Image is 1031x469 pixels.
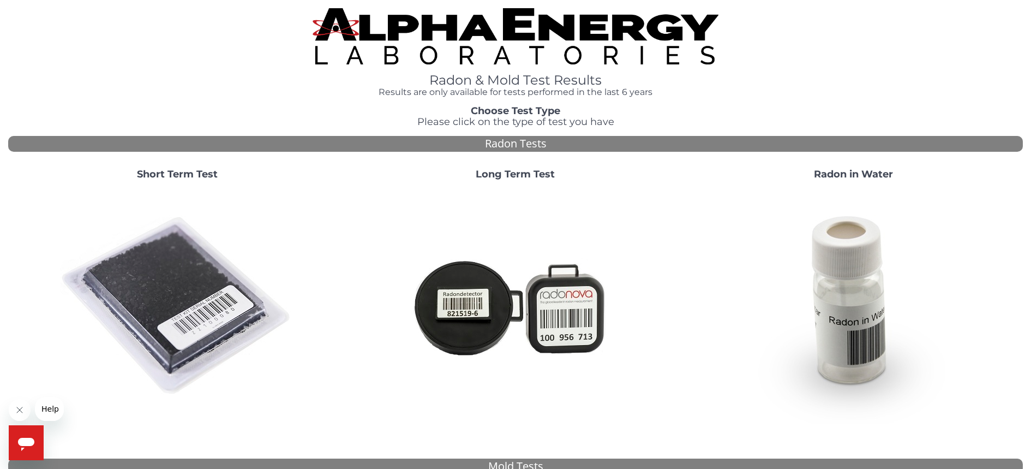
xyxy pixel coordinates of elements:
[137,168,218,180] strong: Short Term Test
[9,425,44,460] iframe: Button to launch messaging window
[9,399,31,421] iframe: Close message
[471,105,560,117] strong: Choose Test Type
[60,189,295,424] img: ShortTerm.jpg
[8,136,1023,152] div: Radon Tests
[313,73,718,87] h1: Radon & Mold Test Results
[417,116,614,128] span: Please click on the type of test you have
[476,168,555,180] strong: Long Term Test
[736,189,971,424] img: RadoninWater.jpg
[398,189,633,424] img: Radtrak2vsRadtrak3.jpg
[35,397,64,421] iframe: Message from company
[313,87,718,97] h4: Results are only available for tests performed in the last 6 years
[814,168,893,180] strong: Radon in Water
[313,8,718,64] img: TightCrop.jpg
